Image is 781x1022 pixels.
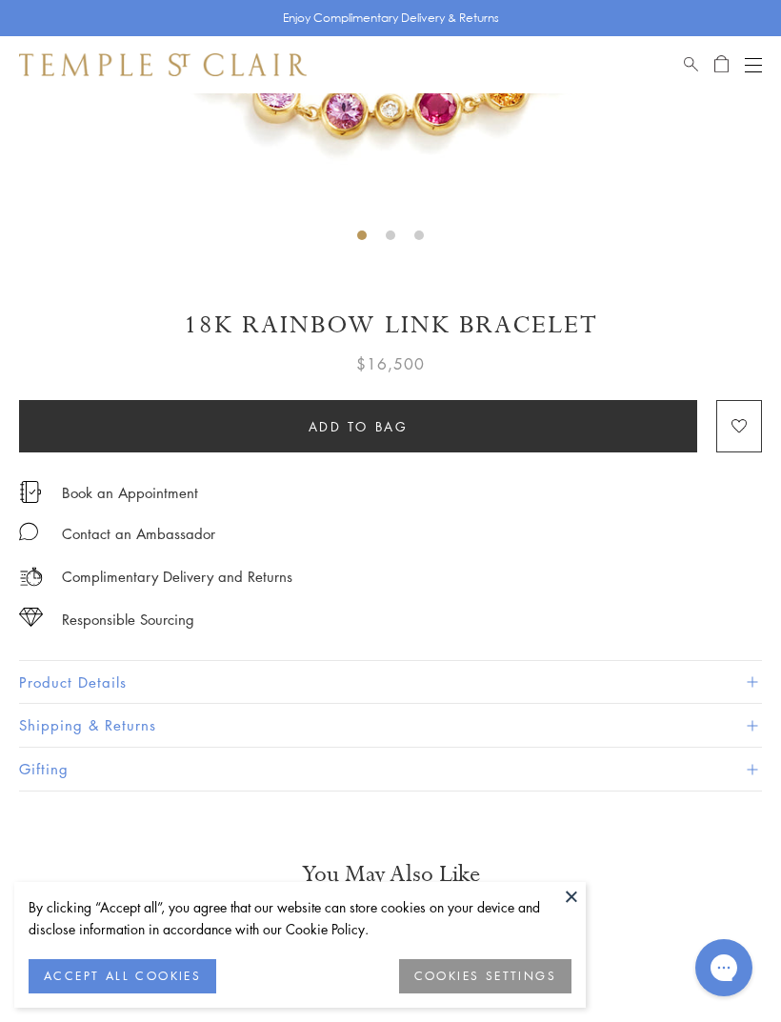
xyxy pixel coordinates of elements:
[48,859,733,890] h3: You May Also Like
[29,959,216,993] button: ACCEPT ALL COOKIES
[309,416,409,437] span: Add to bag
[62,565,292,589] p: Complimentary Delivery and Returns
[356,351,425,376] span: $16,500
[62,608,194,631] div: Responsible Sourcing
[19,53,307,76] img: Temple St. Clair
[399,959,571,993] button: COOKIES SETTINGS
[686,932,762,1003] iframe: Gorgias live chat messenger
[19,522,38,541] img: MessageIcon-01_2.svg
[684,53,698,76] a: Search
[19,608,43,627] img: icon_sourcing.svg
[745,53,762,76] button: Open navigation
[19,748,762,791] button: Gifting
[19,400,697,452] button: Add to bag
[62,482,198,503] a: Book an Appointment
[19,565,43,589] img: icon_delivery.svg
[19,704,762,747] button: Shipping & Returns
[19,481,42,503] img: icon_appointment.svg
[19,309,762,342] h1: 18K Rainbow Link Bracelet
[19,661,762,704] button: Product Details
[283,9,499,28] p: Enjoy Complimentary Delivery & Returns
[29,896,571,940] div: By clicking “Accept all”, you agree that our website can store cookies on your device and disclos...
[62,522,215,546] div: Contact an Ambassador
[714,53,729,76] a: Open Shopping Bag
